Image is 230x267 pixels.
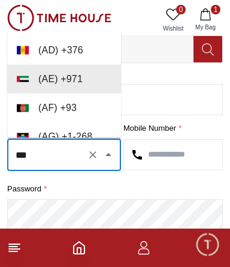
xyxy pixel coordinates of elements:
[7,36,121,65] li: ( AD ) + 376
[211,5,220,14] span: 1
[158,5,188,35] a: 0Wishlist
[7,94,121,122] li: ( AF ) + 93
[7,183,223,195] label: password
[7,65,121,94] li: ( AE ) + 971
[100,146,117,163] button: Close
[188,5,223,35] button: 1My Bag
[7,5,111,31] img: ...
[72,241,86,255] a: Home
[190,23,220,32] span: My Bag
[176,5,186,14] span: 0
[123,122,223,134] label: Mobile Number
[195,232,221,258] div: Chat Widget
[7,122,121,151] li: ( AG ) + 1-268
[84,146,101,163] button: Clear
[158,24,188,33] span: Wishlist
